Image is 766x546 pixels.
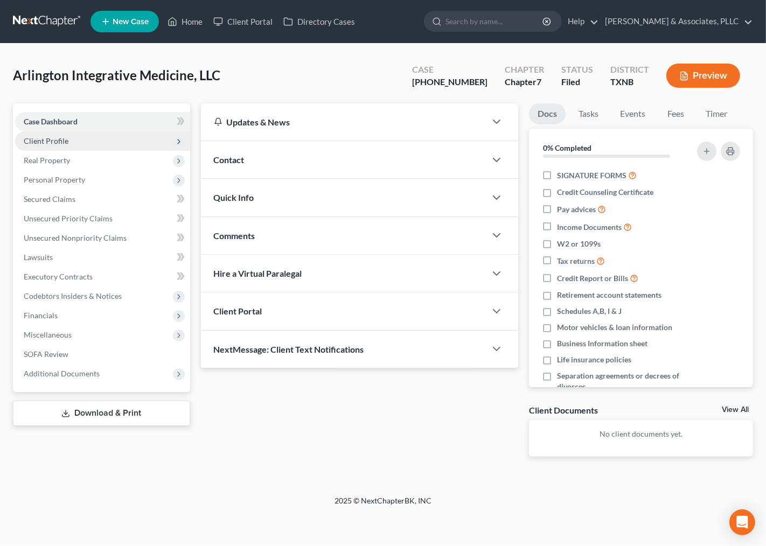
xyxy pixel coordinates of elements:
[729,509,755,535] div: Open Intercom Messenger
[24,349,68,359] span: SOFA Review
[557,170,626,181] span: SIGNATURE FORMS
[24,136,68,145] span: Client Profile
[557,222,622,233] span: Income Documents
[13,401,190,426] a: Download & Print
[15,209,190,228] a: Unsecured Priority Claims
[505,76,544,88] div: Chapter
[15,112,190,131] a: Case Dashboard
[214,268,302,278] span: Hire a Virtual Paralegal
[561,64,593,76] div: Status
[24,233,127,242] span: Unsecured Nonpriority Claims
[557,187,653,198] span: Credit Counseling Certificate
[557,306,622,317] span: Schedules A,B, I & J
[697,103,736,124] a: Timer
[15,190,190,209] a: Secured Claims
[24,214,113,223] span: Unsecured Priority Claims
[570,103,607,124] a: Tasks
[666,64,740,88] button: Preview
[24,175,85,184] span: Personal Property
[162,12,208,31] a: Home
[537,76,541,87] span: 7
[557,354,631,365] span: Life insurance policies
[412,76,488,88] div: [PHONE_NUMBER]
[208,12,278,31] a: Client Portal
[76,495,690,515] div: 2025 © NextChapterBK, INC
[557,204,596,215] span: Pay advices
[13,67,220,83] span: Arlington Integrative Medicine, LLC
[278,12,360,31] a: Directory Cases
[557,370,688,392] span: Separation agreements or decrees of divorces
[15,267,190,286] a: Executory Contracts
[557,239,601,249] span: W2 or 1099s
[214,230,255,241] span: Comments
[543,143,591,152] strong: 0% Completed
[610,76,649,88] div: TXNB
[24,291,122,300] span: Codebtors Insiders & Notices
[557,290,661,300] span: Retirement account statements
[24,253,53,262] span: Lawsuits
[611,103,654,124] a: Events
[505,64,544,76] div: Chapter
[113,18,149,26] span: New Case
[24,330,72,339] span: Miscellaneous
[24,272,93,281] span: Executory Contracts
[610,64,649,76] div: District
[658,103,693,124] a: Fees
[214,192,254,202] span: Quick Info
[214,306,262,316] span: Client Portal
[557,338,647,349] span: Business Information sheet
[15,345,190,364] a: SOFA Review
[214,344,364,354] span: NextMessage: Client Text Notifications
[538,429,744,439] p: No client documents yet.
[24,194,75,204] span: Secured Claims
[24,156,70,165] span: Real Property
[214,155,245,165] span: Contact
[214,116,473,128] div: Updates & News
[445,11,544,31] input: Search by name...
[412,64,488,76] div: Case
[15,248,190,267] a: Lawsuits
[15,228,190,248] a: Unsecured Nonpriority Claims
[557,322,672,333] span: Motor vehicles & loan information
[24,311,58,320] span: Financials
[529,103,566,124] a: Docs
[557,273,628,284] span: Credit Report or Bills
[561,76,593,88] div: Filed
[529,404,598,416] div: Client Documents
[562,12,598,31] a: Help
[557,256,595,267] span: Tax returns
[722,406,749,414] a: View All
[600,12,753,31] a: [PERSON_NAME] & Associates, PLLC
[24,369,100,378] span: Additional Documents
[24,117,78,126] span: Case Dashboard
